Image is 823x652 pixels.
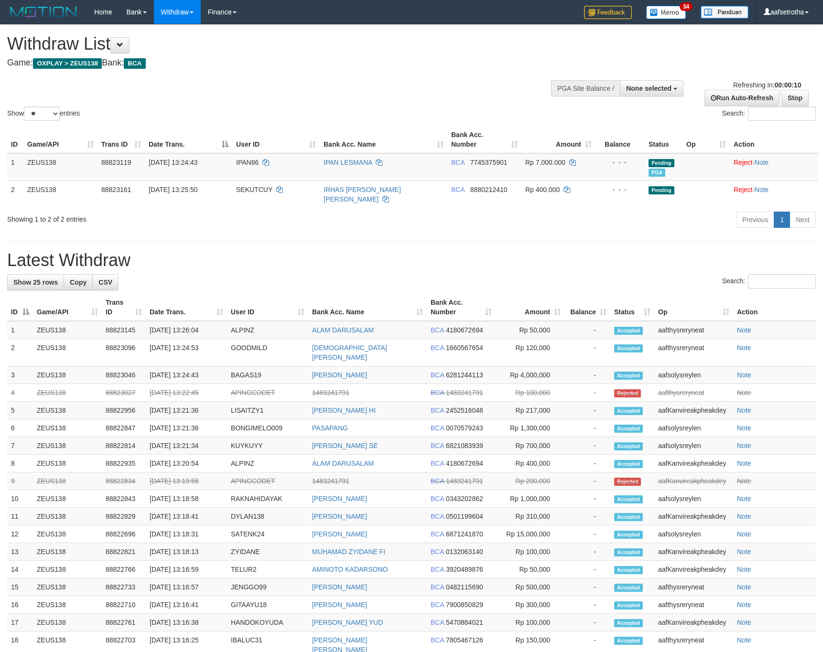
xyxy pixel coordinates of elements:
span: BCA [431,601,444,609]
th: ID [7,126,23,153]
td: Rp 300,000 [496,596,564,614]
span: BCA [451,159,465,166]
span: Accepted [614,531,643,539]
td: [DATE] 13:21:36 [146,419,227,437]
td: aafthysreryneat [654,321,733,339]
span: [DATE] 13:24:43 [149,159,197,166]
td: [DATE] 13:20:54 [146,455,227,472]
td: 88822834 [102,472,146,490]
td: ZEUS138 [33,339,102,366]
div: - - - [599,158,641,167]
a: Note [737,636,751,644]
a: [PERSON_NAME] [312,530,367,538]
a: 1483241791 [312,389,349,396]
td: Rp 310,000 [496,508,564,525]
td: · [730,181,819,208]
td: LISAITZY1 [227,402,308,419]
th: Action [733,294,816,321]
span: Rp 7.000.000 [525,159,565,166]
td: 17 [7,614,33,631]
a: [PERSON_NAME] [312,495,367,502]
th: Amount: activate to sort column ascending [496,294,564,321]
th: Bank Acc. Name: activate to sort column ascending [308,294,427,321]
td: 2 [7,181,23,208]
th: Date Trans.: activate to sort column descending [145,126,232,153]
a: [PERSON_NAME] SE [312,442,378,449]
td: [DATE] 13:26:04 [146,321,227,339]
label: Search: [722,107,816,121]
span: Accepted [614,460,643,468]
span: Accepted [614,513,643,521]
strong: 00:00:10 [774,81,801,89]
div: - - - [599,185,641,194]
span: BCA [431,513,444,520]
td: aafKanvireakpheakdey [654,561,733,578]
span: Pending [649,159,674,167]
a: PASAPANG [312,424,348,432]
td: 12 [7,525,33,543]
a: Previous [736,212,774,228]
h4: Game: Bank: [7,58,539,68]
span: Accepted [614,566,643,574]
td: [DATE] 13:19:58 [146,472,227,490]
td: aafsolysreylen [654,525,733,543]
td: 9 [7,472,33,490]
td: 88822829 [102,508,146,525]
td: ZEUS138 [33,525,102,543]
td: ZEUS138 [33,419,102,437]
td: ZEUS138 [33,614,102,631]
td: 15 [7,578,33,596]
td: 1 [7,321,33,339]
span: Copy 6871241870 to clipboard [446,530,483,538]
td: Rp 50,000 [496,561,564,578]
td: 7 [7,437,33,455]
td: ZEUS138 [33,578,102,596]
span: 88823161 [101,186,131,193]
span: Copy 0501199604 to clipboard [446,513,483,520]
td: ZEUS138 [23,181,97,208]
th: Date Trans.: activate to sort column ascending [146,294,227,321]
span: Copy 6821083939 to clipboard [446,442,483,449]
td: ZEUS138 [33,384,102,402]
td: ZEUS138 [33,366,102,384]
th: Trans ID: activate to sort column ascending [102,294,146,321]
a: [PERSON_NAME] [312,601,367,609]
td: Rp 1,300,000 [496,419,564,437]
td: Rp 217,000 [496,402,564,419]
span: Copy 1483241791 to clipboard [446,477,483,485]
a: [PERSON_NAME] [312,513,367,520]
span: Copy 3920489876 to clipboard [446,566,483,573]
td: [DATE] 13:18:31 [146,525,227,543]
td: ALPINZ [227,321,308,339]
td: aafsolysreylen [654,490,733,508]
span: BCA [431,389,444,396]
td: 5 [7,402,33,419]
th: Trans ID: activate to sort column ascending [97,126,145,153]
td: 2 [7,339,33,366]
td: 88822935 [102,455,146,472]
span: Marked by aafsolysreylen [649,169,665,177]
a: Reject [734,159,753,166]
span: Accepted [614,327,643,335]
td: Rp 200,000 [496,472,564,490]
th: Status: activate to sort column ascending [610,294,654,321]
span: CSV [98,278,112,286]
td: 11 [7,508,33,525]
th: Status [645,126,682,153]
td: Rp 15,000,000 [496,525,564,543]
td: ALPINZ [227,455,308,472]
td: - [564,366,610,384]
select: Showentries [24,107,60,121]
a: [PERSON_NAME] YUD [312,619,383,626]
th: Op: activate to sort column ascending [682,126,730,153]
td: Rp 120,000 [496,339,564,366]
span: BCA [431,583,444,591]
span: Copy 0343202862 to clipboard [446,495,483,502]
a: Stop [781,90,809,106]
th: Bank Acc. Number: activate to sort column ascending [427,294,496,321]
td: 88823027 [102,384,146,402]
span: [DATE] 13:25:50 [149,186,197,193]
td: [DATE] 13:24:53 [146,339,227,366]
span: None selected [626,85,671,92]
a: Note [737,477,751,485]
